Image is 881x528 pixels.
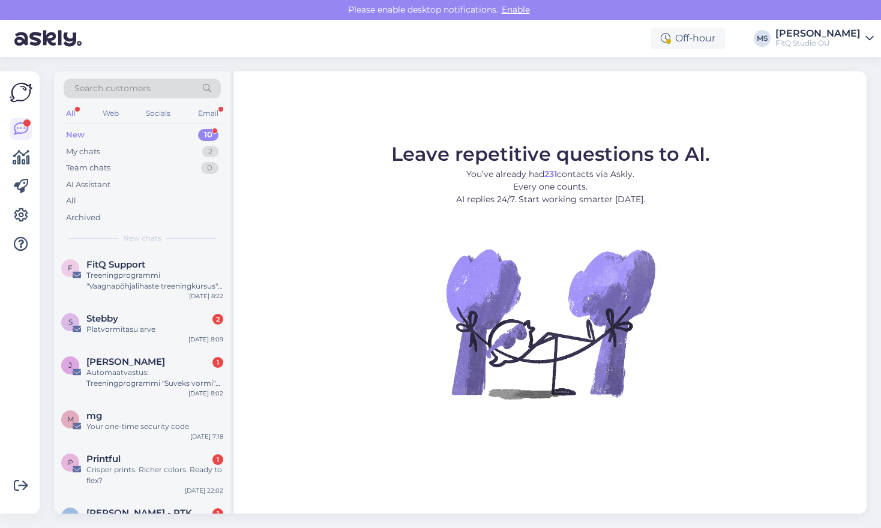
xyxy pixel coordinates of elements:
[196,106,221,121] div: Email
[86,259,145,270] span: FitQ Support
[68,361,72,370] span: J
[442,215,658,431] img: No Chat active
[544,169,557,179] b: 231
[74,82,151,95] span: Search customers
[68,512,73,521] span: K
[198,129,218,141] div: 10
[201,162,218,174] div: 0
[86,367,223,389] div: Automaatvastus: Treeningprogrammi "Suveks vormi" meeldetuletus
[188,335,223,344] div: [DATE] 8:09
[66,179,110,191] div: AI Assistant
[212,508,223,519] div: 1
[143,106,173,121] div: Socials
[754,30,771,47] div: MS
[123,233,161,244] span: New chats
[66,162,110,174] div: Team chats
[66,212,101,224] div: Archived
[391,168,710,206] p: You’ve already had contacts via Askly. Every one counts. AI replies 24/7. Start working smarter [...
[86,410,102,421] span: mg
[775,38,861,48] div: FitQ Studio OÜ
[64,106,77,121] div: All
[66,129,85,141] div: New
[86,464,223,486] div: Crisper prints. Richer colors. Ready to flex?
[86,356,165,367] span: Janne Pullat
[86,313,118,324] span: Stebby
[212,454,223,465] div: 1
[185,486,223,495] div: [DATE] 22:02
[67,415,74,424] span: m
[651,28,725,49] div: Off-hour
[86,324,223,335] div: Platvormitasu arve
[775,29,874,48] a: [PERSON_NAME]FitQ Studio OÜ
[86,270,223,292] div: Treeningprogrammi "Vaagnapõhjalihaste treeningkursus" meeldetuletus
[188,389,223,398] div: [DATE] 8:02
[212,357,223,368] div: 1
[86,421,223,432] div: Your one-time security code
[212,314,223,325] div: 2
[189,292,223,301] div: [DATE] 8:22
[100,106,121,121] div: Web
[391,142,710,166] span: Leave repetitive questions to AI.
[775,29,861,38] div: [PERSON_NAME]
[66,146,100,158] div: My chats
[68,263,73,272] span: F
[68,458,73,467] span: P
[190,432,223,441] div: [DATE] 7:18
[202,146,218,158] div: 2
[86,454,121,464] span: Printful
[68,317,73,326] span: S
[10,81,32,104] img: Askly Logo
[66,195,76,207] div: All
[498,4,534,15] span: Enable
[86,508,192,518] span: Kaja Toom - RTK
